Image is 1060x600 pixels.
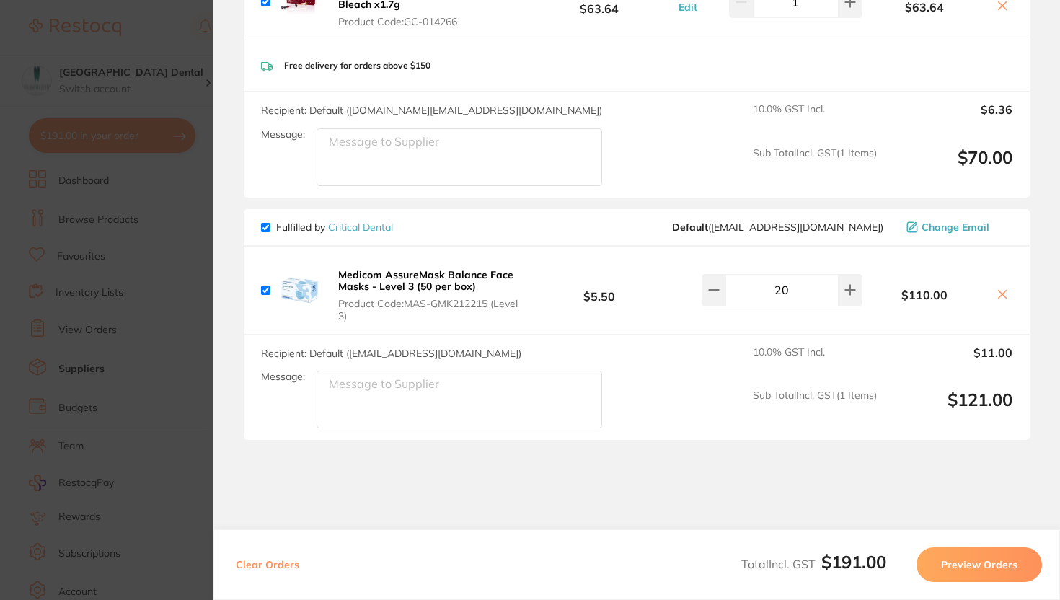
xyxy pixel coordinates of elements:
output: $11.00 [888,346,1012,378]
p: Free delivery for orders above $150 [284,61,430,71]
b: $191.00 [821,551,886,573]
img: Nmd6ZGttMg [276,267,322,313]
span: 10.0 % GST Incl. [753,346,877,378]
span: Product Code: MAS-GMK212215 (Level 3) [338,298,520,321]
button: Medicom AssureMask Balance Face Masks - Level 3 (50 per box) Product Code:MAS-GMK212215 (Level 3) [334,268,524,322]
span: Product Code: GC-014266 [338,16,520,27]
button: Preview Orders [917,547,1042,582]
button: Clear Orders [231,547,304,582]
b: $63.64 [862,1,986,14]
span: info@criticaldental.com.au [672,221,883,233]
p: Fulfilled by [276,221,393,233]
span: Change Email [922,221,989,233]
b: $110.00 [862,288,986,301]
button: Edit [674,1,702,14]
button: Change Email [902,221,1012,234]
output: $121.00 [888,389,1012,429]
label: Message: [261,128,305,141]
span: Sub Total Incl. GST ( 1 Items) [753,389,877,429]
span: Sub Total Incl. GST ( 1 Items) [753,147,877,187]
b: Medicom AssureMask Balance Face Masks - Level 3 (50 per box) [338,268,513,293]
span: 10.0 % GST Incl. [753,103,877,135]
output: $70.00 [888,147,1012,187]
label: Message: [261,371,305,383]
span: Recipient: Default ( [EMAIL_ADDRESS][DOMAIN_NAME] ) [261,347,521,360]
a: Critical Dental [328,221,393,234]
span: Recipient: Default ( [DOMAIN_NAME][EMAIL_ADDRESS][DOMAIN_NAME] ) [261,104,602,117]
output: $6.36 [888,103,1012,135]
b: Default [672,221,708,234]
span: Total Incl. GST [741,557,886,571]
b: $5.50 [524,277,674,304]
